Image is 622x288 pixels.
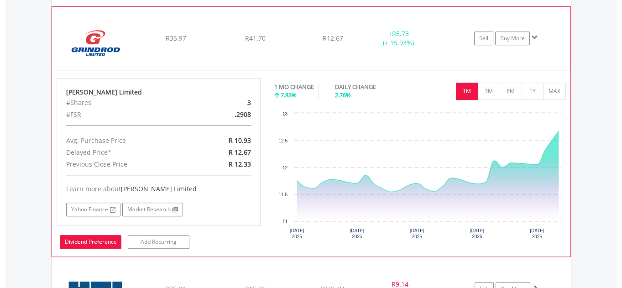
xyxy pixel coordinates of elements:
span: R12.67 [323,34,343,42]
div: 3 [192,97,258,109]
a: Dividend Preference [60,235,121,249]
span: R 12.67 [229,148,251,157]
div: [PERSON_NAME] Limited [66,88,251,97]
svg: Interactive chart [274,109,566,246]
span: R5.73 [392,29,409,38]
div: 1 MO CHANGE [274,83,314,91]
a: Market Research [122,203,183,216]
div: #Shares [59,97,192,109]
text: 13 [282,111,288,116]
button: 1M [456,83,478,100]
div: Chart. Highcharts interactive chart. [274,109,566,246]
text: 11.5 [279,192,288,197]
button: 6M [500,83,522,100]
div: Avg. Purchase Price [59,135,192,147]
div: Learn more about [66,184,251,194]
div: Delayed Price* [59,147,192,158]
text: [DATE] 2025 [470,228,485,239]
div: + (+ 15.93%) [364,29,433,47]
span: R35.97 [165,34,186,42]
a: Yahoo Finance [66,203,120,216]
a: Add Recurring [128,235,189,249]
span: R 10.93 [229,136,251,145]
a: Buy More [495,31,530,45]
div: #FSR [59,109,192,120]
img: EQU.ZA.GND.png [57,18,135,68]
text: [DATE] 2025 [530,228,544,239]
text: [DATE] 2025 [410,228,424,239]
span: 2.76% [335,91,351,99]
a: Sell [474,31,493,45]
span: R41.70 [245,34,266,42]
span: [PERSON_NAME] Limited [121,184,197,193]
span: R 12.33 [229,160,251,168]
text: 12 [282,165,288,170]
button: MAX [544,83,566,100]
text: [DATE] 2025 [350,228,365,239]
text: [DATE] 2025 [290,228,304,239]
div: Previous Close Price [59,158,192,170]
span: 7.83% [281,91,297,99]
button: 1Y [522,83,544,100]
div: .2908 [192,109,258,120]
text: 11 [282,219,288,224]
text: 12.5 [279,138,288,143]
button: 3M [478,83,500,100]
div: DAILY CHANGE [335,83,408,91]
